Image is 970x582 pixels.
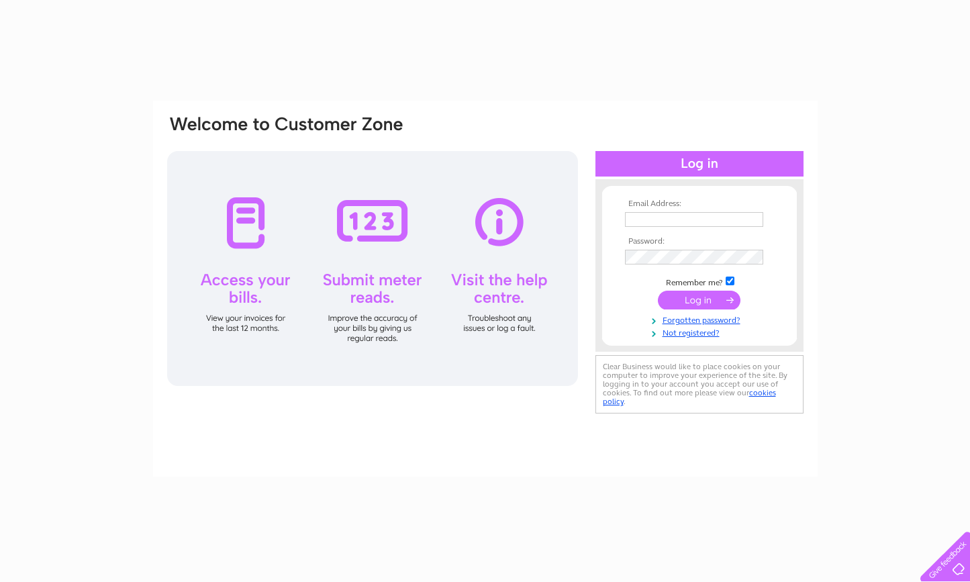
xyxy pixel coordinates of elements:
a: cookies policy [603,388,776,406]
a: Not registered? [625,326,777,338]
div: Clear Business would like to place cookies on your computer to improve your experience of the sit... [595,355,804,414]
th: Password: [622,237,777,246]
a: Forgotten password? [625,313,777,326]
th: Email Address: [622,199,777,209]
input: Submit [658,291,740,309]
td: Remember me? [622,275,777,288]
